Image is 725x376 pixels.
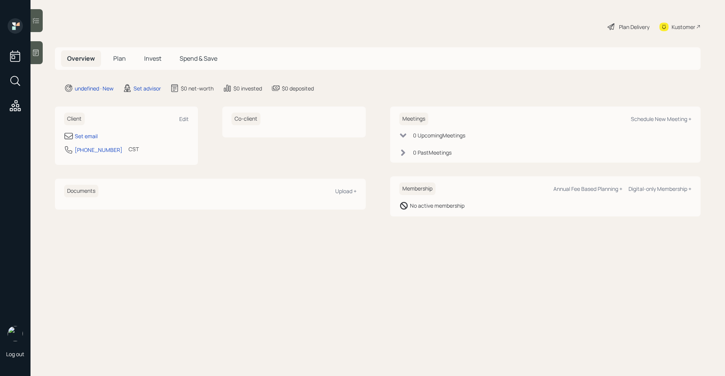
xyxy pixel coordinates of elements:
div: Set advisor [133,84,161,92]
div: Schedule New Meeting + [631,115,691,123]
div: Upload + [335,187,357,195]
h6: Documents [64,185,98,197]
span: Plan [113,54,126,63]
div: Kustomer [672,23,695,31]
span: Invest [144,54,161,63]
div: Digital-only Membership + [629,185,691,192]
div: [PHONE_NUMBER] [75,146,122,154]
div: $0 net-worth [181,84,214,92]
div: CST [129,145,139,153]
span: Spend & Save [180,54,217,63]
div: $0 invested [233,84,262,92]
div: 0 Upcoming Meeting s [413,131,465,139]
div: undefined · New [75,84,114,92]
div: Edit [179,115,189,123]
h6: Meetings [399,113,428,125]
h6: Membership [399,182,436,195]
h6: Co-client [231,113,260,125]
div: Log out [6,350,24,358]
span: Overview [67,54,95,63]
div: Plan Delivery [619,23,649,31]
div: No active membership [410,202,465,210]
img: retirable_logo.png [8,326,23,341]
div: Set email [75,132,98,140]
div: $0 deposited [282,84,314,92]
h6: Client [64,113,85,125]
div: 0 Past Meeting s [413,148,452,157]
div: Annual Fee Based Planning + [553,185,622,192]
